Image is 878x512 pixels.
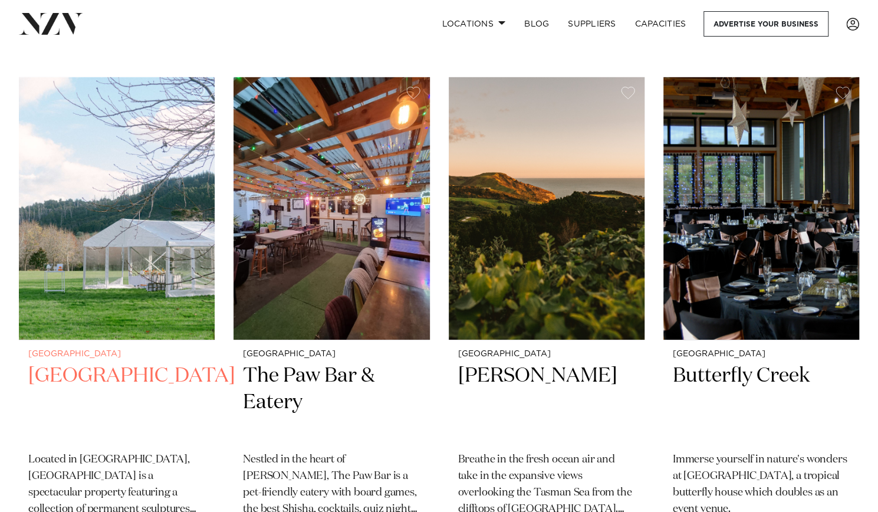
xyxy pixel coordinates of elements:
a: Locations [432,11,515,37]
img: nzv-logo.png [19,13,83,34]
a: Advertise your business [703,11,828,37]
small: [GEOGRAPHIC_DATA] [673,350,850,359]
a: SUPPLIERS [558,11,625,37]
small: [GEOGRAPHIC_DATA] [28,350,205,359]
h2: [GEOGRAPHIC_DATA] [28,363,205,442]
small: [GEOGRAPHIC_DATA] [243,350,420,359]
h2: The Paw Bar & Eatery [243,363,420,442]
h2: [PERSON_NAME] [458,363,635,442]
a: BLOG [515,11,558,37]
a: Capacities [626,11,696,37]
small: [GEOGRAPHIC_DATA] [458,350,635,359]
h2: Butterfly Creek [673,363,850,442]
